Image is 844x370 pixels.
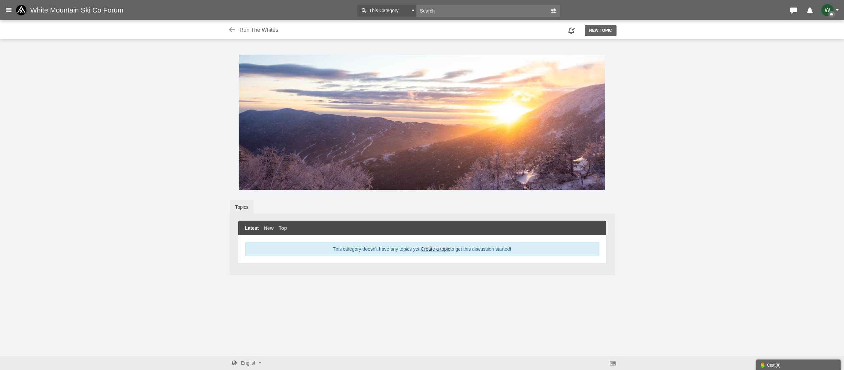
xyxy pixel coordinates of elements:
[264,225,274,231] a: New
[416,5,550,17] input: Search
[245,225,259,231] a: Latest
[585,25,617,36] a: New Topic
[821,4,834,16] img: 83AiqeAAAABklEQVQDAO1nrz2uGMMZAAAAAElFTkSuQmCC
[775,363,780,368] span: ( )
[333,246,511,252] span: This category doesn't have any topics yet. to get this discussion started!
[367,7,399,14] span: This Category
[230,200,254,214] a: Topics
[759,361,837,368] div: Chat
[279,225,287,231] a: Top
[421,246,450,252] a: Create a topic
[16,5,30,16] img: favicon-32x32_635f13c0-c808-41eb-b1b8-0451d2c30446.png
[16,4,128,16] a: White Mountain Ski Co Forum
[30,6,128,14] span: White Mountain Ski Co Forum
[589,28,612,33] span: New Topic
[777,363,779,368] strong: 0
[240,27,278,33] span: Run The Whites
[357,5,416,17] button: This Category
[241,360,257,366] span: English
